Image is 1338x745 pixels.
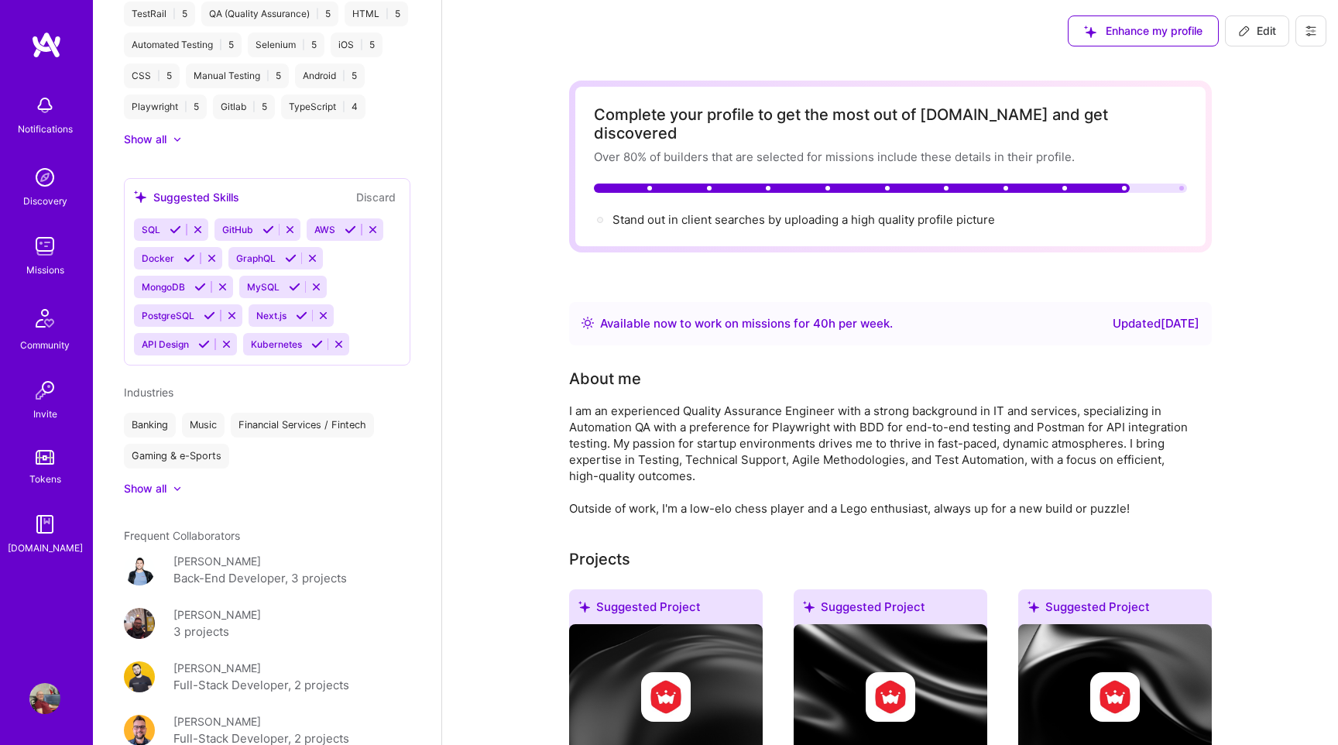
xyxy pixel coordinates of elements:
div: Suggested Skills [134,189,239,205]
span: GitHub [222,224,253,235]
span: | [342,70,345,82]
div: Full-Stack Developer, 2 projects [173,676,349,695]
i: Accept [311,338,323,350]
div: Complete your profile to get the most out of [DOMAIN_NAME] and get discovered [594,105,1187,142]
div: Selenium 5 [248,33,324,57]
button: Edit [1225,15,1289,46]
div: Suggested Project [1018,589,1212,630]
span: SQL [142,224,160,235]
div: Missions [26,262,64,278]
i: Accept [194,281,206,293]
span: 40 [813,316,829,331]
div: Playwright 5 [124,94,207,119]
span: Next.js [256,310,286,321]
img: User Avatar [124,608,155,639]
img: User Avatar [124,661,155,692]
i: Accept [198,338,210,350]
button: Enhance my profile [1068,15,1219,46]
i: Reject [206,252,218,264]
img: teamwork [29,231,60,262]
span: | [386,8,389,20]
img: Company logo [866,672,915,722]
img: Community [26,300,63,337]
i: Reject [333,338,345,350]
div: Invite [33,406,57,422]
div: Available now to work on missions for h per week . [600,314,893,333]
div: Android 5 [295,64,365,88]
div: Discovery [23,193,67,209]
span: Docker [142,252,174,264]
div: Updated [DATE] [1113,314,1199,333]
img: bell [29,90,60,121]
div: Manual Testing 5 [186,64,289,88]
div: CSS 5 [124,64,180,88]
span: | [360,39,363,51]
div: Notifications [18,121,73,137]
i: Reject [221,338,232,350]
span: GraphQL [236,252,276,264]
div: [DOMAIN_NAME] [8,540,83,556]
div: Show all [124,132,166,147]
i: icon SuggestedTeams [578,601,590,613]
div: QA (Quality Assurance) 5 [201,2,338,26]
img: guide book [29,509,60,540]
img: User Avatar [124,554,155,585]
div: Gaming & e-Sports [124,444,229,469]
a: User Avatar[PERSON_NAME]Full-Stack Developer, 2 projects [124,660,410,695]
a: User Avatar [26,683,64,714]
a: User Avatar[PERSON_NAME]Back-End Developer, 3 projects [124,553,410,588]
div: [PERSON_NAME] [173,606,261,623]
i: Reject [310,281,322,293]
img: Availability [582,317,594,329]
div: Show all [124,481,166,496]
div: Suggested Project [569,589,763,630]
span: MySQL [247,281,280,293]
i: Reject [217,281,228,293]
div: TypeScript 4 [281,94,365,119]
div: Gitlab 5 [213,94,275,119]
i: Accept [170,224,181,235]
span: MongoDB [142,281,185,293]
span: Enhance my profile [1084,23,1202,39]
i: icon SuggestedTeams [1028,601,1039,613]
a: User Avatar[PERSON_NAME]3 projects [124,606,410,641]
i: Accept [285,252,297,264]
span: | [219,39,222,51]
span: API Design [142,338,189,350]
i: Accept [262,224,274,235]
div: Over 80% of builders that are selected for missions include these details in their profile. [594,149,1187,165]
div: Music [182,413,225,438]
div: HTML 5 [345,2,408,26]
i: Reject [307,252,318,264]
img: discovery [29,162,60,193]
div: TestRail 5 [124,2,195,26]
div: iOS 5 [331,33,383,57]
i: Reject [317,310,329,321]
i: Accept [345,224,356,235]
div: I am an experienced Quality Assurance Engineer with a strong background in IT and services, speci... [569,403,1189,517]
div: Automated Testing 5 [124,33,242,57]
span: | [252,101,256,113]
i: Accept [296,310,307,321]
span: PostgreSQL [142,310,194,321]
span: Frequent Collaborators [124,529,240,542]
img: logo [31,31,62,59]
div: [PERSON_NAME] [173,660,261,676]
span: AWS [314,224,335,235]
div: Stand out in client searches by uploading a high quality profile picture [612,211,995,228]
img: tokens [36,450,54,465]
i: Reject [284,224,296,235]
span: | [157,70,160,82]
img: User Avatar [29,683,60,714]
div: Community [20,337,70,353]
img: Invite [29,375,60,406]
span: | [342,101,345,113]
i: Reject [226,310,238,321]
i: icon SuggestedTeams [803,601,815,613]
span: | [316,8,319,20]
div: Banking [124,413,176,438]
i: Accept [289,281,300,293]
span: | [302,39,305,51]
span: | [184,101,187,113]
div: Back-End Developer, 3 projects [173,569,347,588]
